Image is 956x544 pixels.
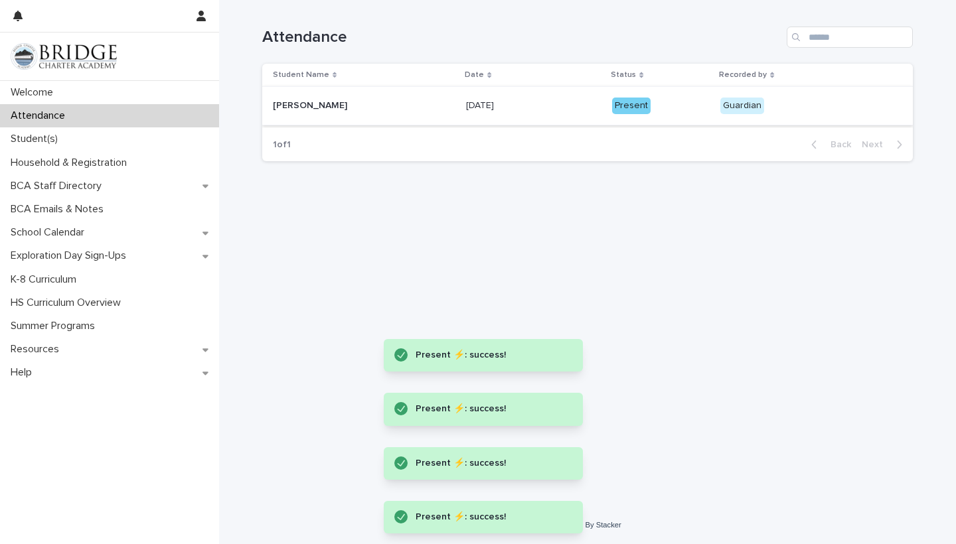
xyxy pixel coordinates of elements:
[273,68,329,82] p: Student Name
[801,139,856,151] button: Back
[5,180,112,192] p: BCA Staff Directory
[5,86,64,99] p: Welcome
[862,140,891,149] span: Next
[466,98,497,111] p: [DATE]
[465,68,484,82] p: Date
[416,347,556,364] div: Present ⚡: success!
[416,401,556,417] div: Present ⚡: success!
[719,68,767,82] p: Recorded by
[612,98,651,114] div: Present
[5,366,42,379] p: Help
[856,139,913,151] button: Next
[5,133,68,145] p: Student(s)
[5,226,95,239] p: School Calendar
[262,87,913,125] tr: [PERSON_NAME][PERSON_NAME] [DATE][DATE] PresentGuardian
[5,249,137,262] p: Exploration Day Sign-Ups
[5,320,106,332] p: Summer Programs
[787,27,913,48] input: Search
[273,98,350,111] p: [PERSON_NAME]
[5,273,87,286] p: K-8 Curriculum
[5,157,137,169] p: Household & Registration
[611,68,636,82] p: Status
[5,109,76,122] p: Attendance
[554,521,621,529] a: Powered By Stacker
[416,455,556,472] div: Present ⚡: success!
[5,343,70,356] p: Resources
[416,509,556,525] div: Present ⚡: success!
[5,297,131,309] p: HS Curriculum Overview
[823,140,851,149] span: Back
[262,28,781,47] h1: Attendance
[11,43,117,70] img: V1C1m3IdTEidaUdm9Hs0
[262,129,301,161] p: 1 of 1
[720,98,764,114] div: Guardian
[5,203,114,216] p: BCA Emails & Notes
